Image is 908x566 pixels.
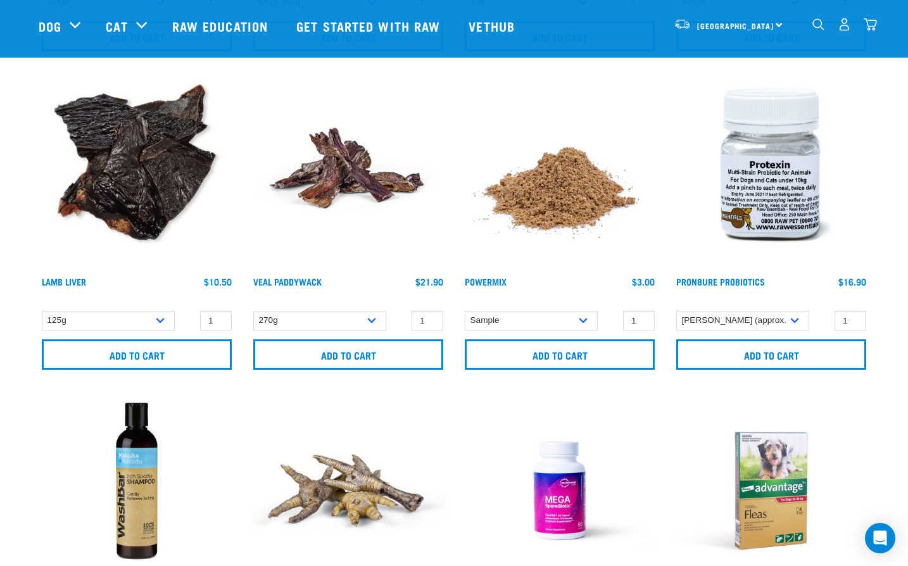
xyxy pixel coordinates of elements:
[673,74,869,270] img: Plastic Bottle Of Protexin For Dogs And Cats
[462,74,658,270] img: Pile Of PowerMix For Pets
[465,279,507,284] a: Powermix
[284,1,456,51] a: Get started with Raw
[42,339,232,370] input: Add to cart
[39,16,61,35] a: Dog
[697,23,774,28] span: [GEOGRAPHIC_DATA]
[632,277,655,287] div: $3.00
[835,311,866,330] input: 1
[415,277,443,287] div: $21.90
[39,74,235,270] img: Beef Liver and Lamb Liver Treats
[106,16,127,35] a: Cat
[812,18,824,30] img: home-icon-1@2x.png
[465,339,655,370] input: Add to cart
[676,339,866,370] input: Add to cart
[250,74,446,270] img: Stack of Veal Paddywhack For Pets
[864,18,877,31] img: home-icon@2x.png
[200,311,232,330] input: 1
[253,339,443,370] input: Add to cart
[674,18,691,30] img: van-moving.png
[204,277,232,287] div: $10.50
[160,1,284,51] a: Raw Education
[838,277,866,287] div: $16.90
[253,279,322,284] a: Veal Paddywack
[42,279,86,284] a: Lamb Liver
[412,311,443,330] input: 1
[865,523,895,553] div: Open Intercom Messenger
[456,1,531,51] a: Vethub
[623,311,655,330] input: 1
[676,279,765,284] a: ProN8ure Probiotics
[838,18,851,31] img: user.png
